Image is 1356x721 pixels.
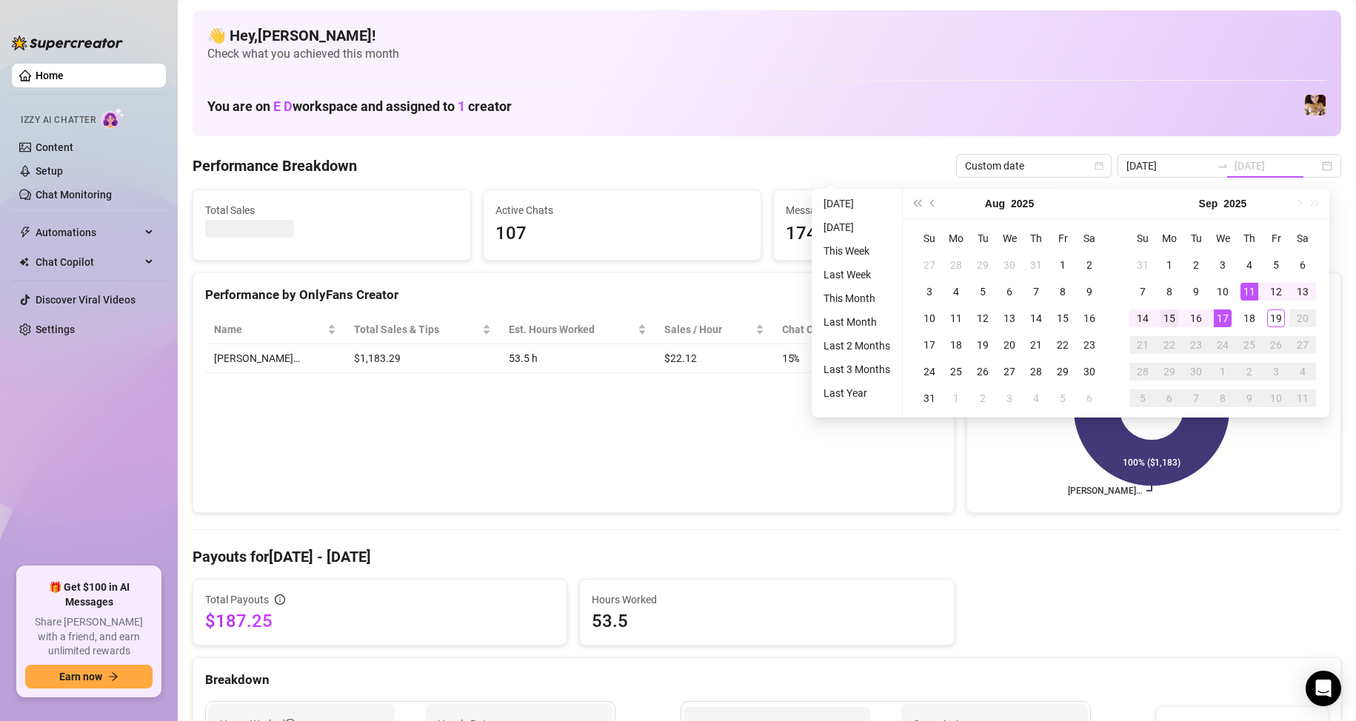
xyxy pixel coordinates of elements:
[818,266,896,284] li: Last Week
[1199,189,1218,218] button: Choose a month
[25,580,153,609] span: 🎁 Get $100 in AI Messages
[36,250,141,274] span: Chat Copilot
[207,98,512,115] h1: You are on workspace and assigned to creator
[1049,225,1076,252] th: Fr
[1263,305,1289,332] td: 2025-09-19
[1160,336,1178,354] div: 22
[36,189,112,201] a: Chat Monitoring
[207,25,1326,46] h4: 👋 Hey, [PERSON_NAME] !
[974,256,992,274] div: 29
[1223,189,1246,218] button: Choose a year
[1156,332,1183,358] td: 2025-09-22
[916,385,943,412] td: 2025-08-31
[1156,305,1183,332] td: 2025-09-15
[214,321,324,338] span: Name
[1305,95,1326,115] img: vixie
[1289,225,1316,252] th: Sa
[996,252,1023,278] td: 2025-07-30
[786,220,1039,248] span: 1749
[996,332,1023,358] td: 2025-08-20
[1240,336,1258,354] div: 25
[1183,332,1209,358] td: 2025-09-23
[205,315,345,344] th: Name
[458,98,465,114] span: 1
[1187,389,1205,407] div: 7
[818,360,896,378] li: Last 3 Months
[1027,256,1045,274] div: 31
[1267,309,1285,327] div: 19
[1209,358,1236,385] td: 2025-10-01
[1049,358,1076,385] td: 2025-08-29
[974,283,992,301] div: 5
[1214,336,1232,354] div: 24
[974,336,992,354] div: 19
[782,321,921,338] span: Chat Conversion
[207,46,1326,62] span: Check what you achieved this month
[916,332,943,358] td: 2025-08-17
[205,344,345,373] td: [PERSON_NAME]…
[25,615,153,659] span: Share [PERSON_NAME] with a friend, and earn unlimited rewards
[1263,385,1289,412] td: 2025-10-10
[1183,225,1209,252] th: Tu
[969,252,996,278] td: 2025-07-29
[1217,160,1229,172] span: to
[1187,363,1205,380] div: 30
[1081,283,1098,301] div: 9
[943,385,969,412] td: 2025-09-01
[101,107,124,129] img: AI Chatter
[1011,189,1034,218] button: Choose a year
[1156,225,1183,252] th: Mo
[275,594,285,605] span: info-circle
[1129,252,1156,278] td: 2025-08-31
[509,321,635,338] div: Est. Hours Worked
[1209,225,1236,252] th: We
[59,671,102,683] span: Earn now
[782,350,806,366] span: 15 %
[205,202,458,218] span: Total Sales
[1049,385,1076,412] td: 2025-09-05
[495,202,749,218] span: Active Chats
[19,227,31,238] span: thunderbolt
[916,305,943,332] td: 2025-08-10
[818,313,896,331] li: Last Month
[947,256,965,274] div: 28
[943,332,969,358] td: 2025-08-18
[1187,283,1205,301] div: 9
[996,305,1023,332] td: 2025-08-13
[1240,389,1258,407] div: 9
[592,591,941,608] span: Hours Worked
[1289,385,1316,412] td: 2025-10-11
[1001,283,1018,301] div: 6
[1001,309,1018,327] div: 13
[1134,336,1152,354] div: 21
[947,389,965,407] div: 1
[1049,252,1076,278] td: 2025-08-01
[1214,309,1232,327] div: 17
[1214,363,1232,380] div: 1
[996,385,1023,412] td: 2025-09-03
[1001,389,1018,407] div: 3
[1183,358,1209,385] td: 2025-09-30
[1129,305,1156,332] td: 2025-09-14
[12,36,123,50] img: logo-BBDzfeDw.svg
[909,189,925,218] button: Last year (Control + left)
[1236,332,1263,358] td: 2025-09-25
[916,252,943,278] td: 2025-07-27
[1289,252,1316,278] td: 2025-09-06
[1306,671,1341,706] div: Open Intercom Messenger
[36,221,141,244] span: Automations
[1156,252,1183,278] td: 2025-09-01
[1209,385,1236,412] td: 2025-10-08
[1263,278,1289,305] td: 2025-09-12
[1001,363,1018,380] div: 27
[1134,389,1152,407] div: 5
[1240,256,1258,274] div: 4
[943,305,969,332] td: 2025-08-11
[1209,278,1236,305] td: 2025-09-10
[1236,225,1263,252] th: Th
[1076,385,1103,412] td: 2025-09-06
[1027,283,1045,301] div: 7
[1267,363,1285,380] div: 3
[1076,332,1103,358] td: 2025-08-23
[1160,363,1178,380] div: 29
